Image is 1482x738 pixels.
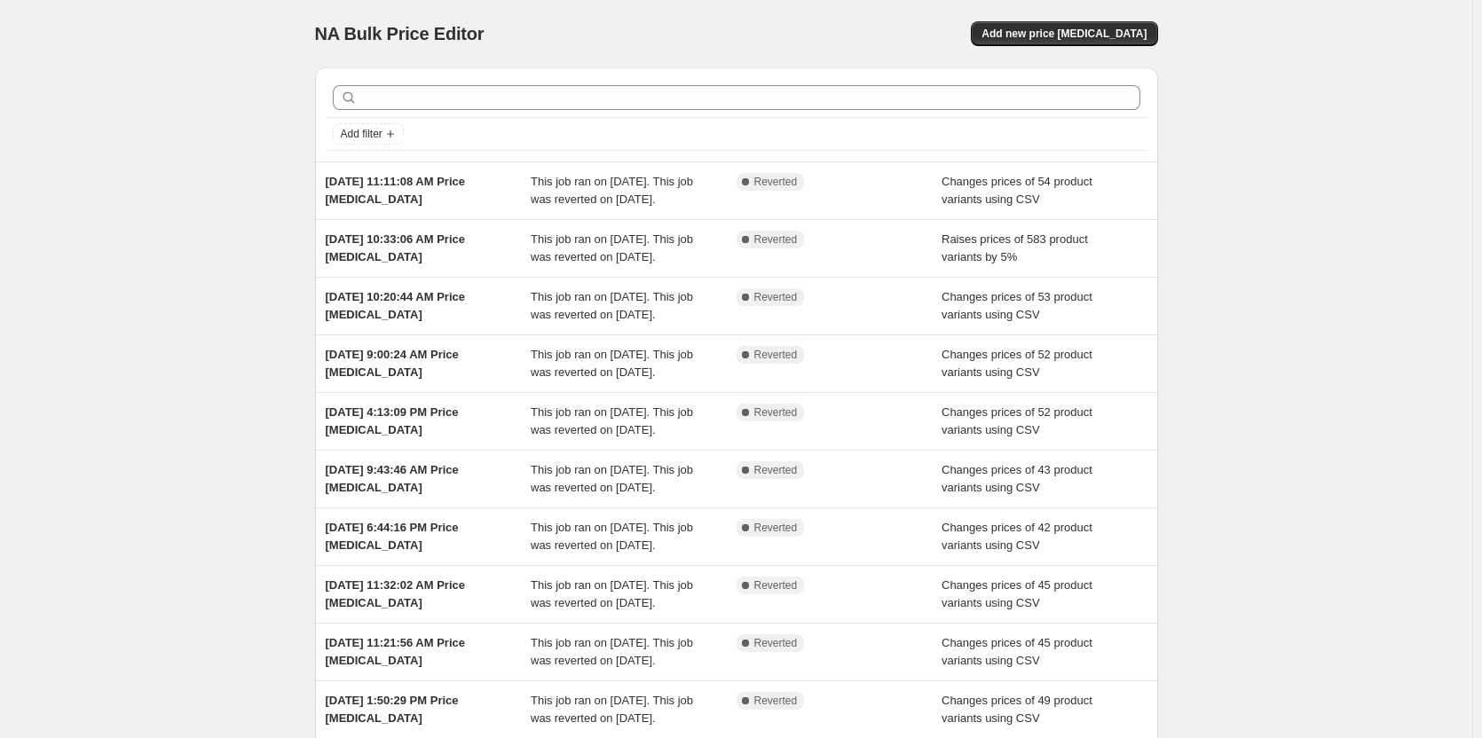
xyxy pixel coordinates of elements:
[754,348,798,362] span: Reverted
[326,694,459,725] span: [DATE] 1:50:29 PM Price [MEDICAL_DATA]
[531,348,693,379] span: This job ran on [DATE]. This job was reverted on [DATE].
[326,521,459,552] span: [DATE] 6:44:16 PM Price [MEDICAL_DATA]
[942,175,1092,206] span: Changes prices of 54 product variants using CSV
[754,290,798,304] span: Reverted
[531,578,693,609] span: This job ran on [DATE]. This job was reverted on [DATE].
[531,290,693,321] span: This job ran on [DATE]. This job was reverted on [DATE].
[754,521,798,535] span: Reverted
[531,694,693,725] span: This job ran on [DATE]. This job was reverted on [DATE].
[942,232,1088,263] span: Raises prices of 583 product variants by 5%
[326,290,466,321] span: [DATE] 10:20:44 AM Price [MEDICAL_DATA]
[942,463,1092,494] span: Changes prices of 43 product variants using CSV
[981,27,1147,41] span: Add new price [MEDICAL_DATA]
[942,578,1092,609] span: Changes prices of 45 product variants using CSV
[754,578,798,593] span: Reverted
[315,24,485,43] span: NA Bulk Price Editor
[942,290,1092,321] span: Changes prices of 53 product variants using CSV
[754,463,798,477] span: Reverted
[754,636,798,650] span: Reverted
[942,694,1092,725] span: Changes prices of 49 product variants using CSV
[754,694,798,708] span: Reverted
[942,405,1092,436] span: Changes prices of 52 product variants using CSV
[531,232,693,263] span: This job ran on [DATE]. This job was reverted on [DATE].
[326,405,459,436] span: [DATE] 4:13:09 PM Price [MEDICAL_DATA]
[942,348,1092,379] span: Changes prices of 52 product variants using CSV
[942,636,1092,667] span: Changes prices of 45 product variants using CSV
[531,405,693,436] span: This job ran on [DATE]. This job was reverted on [DATE].
[326,636,466,667] span: [DATE] 11:21:56 AM Price [MEDICAL_DATA]
[531,636,693,667] span: This job ran on [DATE]. This job was reverted on [DATE].
[531,463,693,494] span: This job ran on [DATE]. This job was reverted on [DATE].
[326,463,459,494] span: [DATE] 9:43:46 AM Price [MEDICAL_DATA]
[754,175,798,189] span: Reverted
[754,232,798,247] span: Reverted
[326,348,459,379] span: [DATE] 9:00:24 AM Price [MEDICAL_DATA]
[326,175,466,206] span: [DATE] 11:11:08 AM Price [MEDICAL_DATA]
[942,521,1092,552] span: Changes prices of 42 product variants using CSV
[326,578,466,609] span: [DATE] 11:32:02 AM Price [MEDICAL_DATA]
[971,21,1157,46] button: Add new price [MEDICAL_DATA]
[531,175,693,206] span: This job ran on [DATE]. This job was reverted on [DATE].
[341,127,382,141] span: Add filter
[326,232,466,263] span: [DATE] 10:33:06 AM Price [MEDICAL_DATA]
[754,405,798,420] span: Reverted
[333,123,404,145] button: Add filter
[531,521,693,552] span: This job ran on [DATE]. This job was reverted on [DATE].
